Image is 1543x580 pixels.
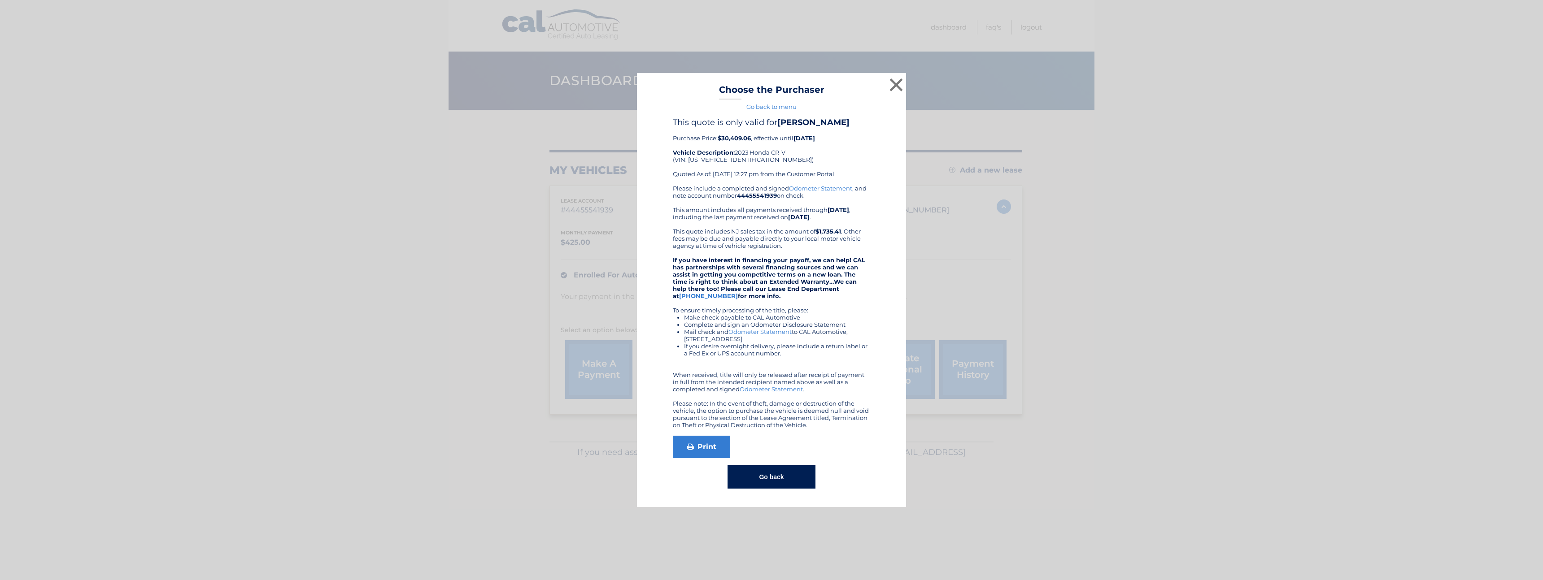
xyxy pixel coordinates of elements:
[684,321,870,328] li: Complete and sign an Odometer Disclosure Statement
[828,206,849,213] b: [DATE]
[673,117,870,127] h4: This quote is only valid for
[746,103,797,110] a: Go back to menu
[673,185,870,429] div: Please include a completed and signed , and note account number on check. This amount includes al...
[815,228,841,235] b: $1,735.41
[737,192,777,199] b: 44455541939
[673,117,870,185] div: Purchase Price: , effective until 2023 Honda CR-V (VIN: [US_VEHICLE_IDENTIFICATION_NUMBER]) Quote...
[719,84,824,100] h3: Choose the Purchaser
[793,134,815,142] b: [DATE]
[777,117,850,127] b: [PERSON_NAME]
[684,314,870,321] li: Make check payable to CAL Automotive
[679,292,738,299] a: [PHONE_NUMBER]
[728,465,815,489] button: Go back
[740,385,803,393] a: Odometer Statement
[728,328,792,335] a: Odometer Statement
[684,342,870,357] li: If you desire overnight delivery, please include a return label or a Fed Ex or UPS account number.
[684,328,870,342] li: Mail check and to CAL Automotive, [STREET_ADDRESS]
[788,213,810,221] b: [DATE]
[673,436,730,458] a: Print
[673,256,865,299] strong: If you have interest in financing your payoff, we can help! CAL has partnerships with several fin...
[718,134,751,142] b: $30,409.06
[673,149,735,156] strong: Vehicle Description:
[887,76,905,94] button: ×
[789,185,852,192] a: Odometer Statement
